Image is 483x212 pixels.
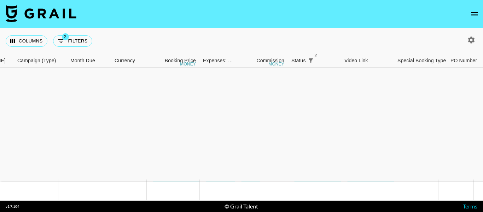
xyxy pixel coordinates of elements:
[17,54,56,68] div: Campaign (Type)
[199,54,235,68] div: Expenses: Remove Commission?
[294,181,373,190] a: [EMAIL_ADDRESS][DOMAIN_NAME]
[268,62,284,66] div: money
[344,54,368,68] div: Video Link
[225,203,258,210] div: © Grail Talent
[438,179,474,192] div: USD
[288,54,341,68] div: Status
[115,54,135,68] div: Currency
[203,54,233,68] div: Expenses: Remove Commission?
[70,54,95,68] div: Month Due
[316,56,326,65] button: Sort
[62,33,69,40] span: 2
[450,54,477,68] div: PO Number
[463,203,477,210] a: Terms
[394,54,447,68] div: Special Booking Type
[312,52,319,59] span: 2
[341,54,394,68] div: Video Link
[111,54,146,68] div: Currency
[53,35,92,47] button: Show filters
[165,54,196,68] div: Booking Price
[6,204,19,209] div: v 1.7.104
[6,35,47,47] button: Select columns
[67,54,111,68] div: Month Due
[241,181,261,190] a: Aspire
[180,62,196,66] div: money
[397,54,446,68] div: Special Booking Type
[306,56,316,65] div: 2 active filters
[6,5,76,22] img: Grail Talent
[152,181,238,190] a: [PERSON_NAME].[PERSON_NAME].161
[291,54,306,68] div: Status
[467,7,482,21] button: open drawer
[306,56,316,65] button: Show filters
[256,54,284,68] div: Commission
[14,54,67,68] div: Campaign (Type)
